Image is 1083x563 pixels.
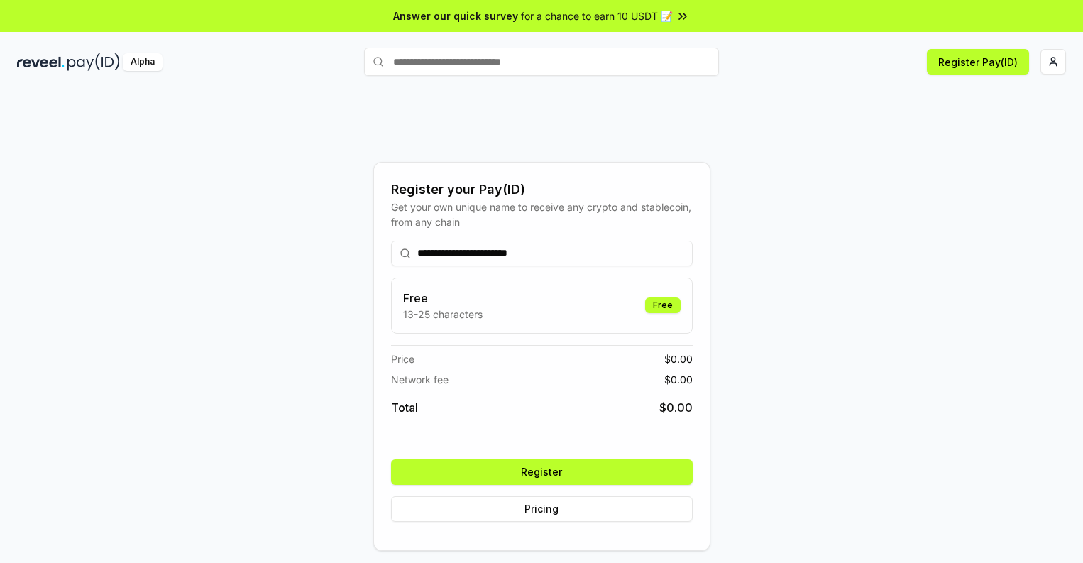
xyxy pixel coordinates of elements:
[664,372,693,387] span: $ 0.00
[645,297,681,313] div: Free
[391,351,414,366] span: Price
[391,459,693,485] button: Register
[391,399,418,416] span: Total
[659,399,693,416] span: $ 0.00
[391,372,449,387] span: Network fee
[664,351,693,366] span: $ 0.00
[391,199,693,229] div: Get your own unique name to receive any crypto and stablecoin, from any chain
[123,53,163,71] div: Alpha
[521,9,673,23] span: for a chance to earn 10 USDT 📝
[391,496,693,522] button: Pricing
[927,49,1029,75] button: Register Pay(ID)
[67,53,120,71] img: pay_id
[17,53,65,71] img: reveel_dark
[403,307,483,322] p: 13-25 characters
[403,290,483,307] h3: Free
[391,180,693,199] div: Register your Pay(ID)
[393,9,518,23] span: Answer our quick survey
